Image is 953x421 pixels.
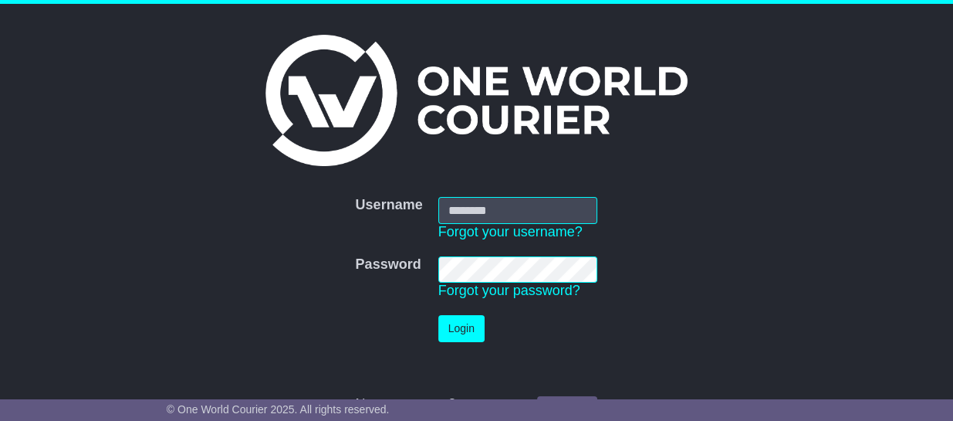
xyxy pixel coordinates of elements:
label: Password [356,256,421,273]
div: No account yet? [356,396,598,413]
a: Forgot your username? [438,224,583,239]
label: Username [356,197,423,214]
button: Login [438,315,485,342]
img: One World [265,35,687,166]
span: © One World Courier 2025. All rights reserved. [167,403,390,416]
a: Forgot your password? [438,283,580,298]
